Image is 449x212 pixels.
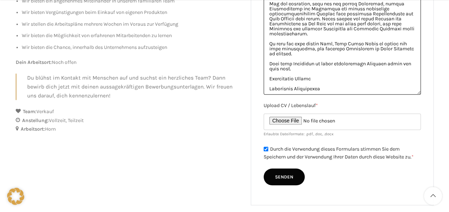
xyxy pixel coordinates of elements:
strong: Team: [23,108,36,115]
strong: Anstellung: [22,117,49,123]
li: Wir stellen die Arbeitspläne mehrere Wochen im Voraus zur Verfügung [22,20,240,28]
span: Vollzeit [49,117,68,123]
li: Wir bieten die Möglichkeit von erfahrenen Mitarbeitenden zu lernen [22,32,240,40]
a: Scroll to top button [424,187,442,205]
label: Durch die Verwendung dieses Formulars stimmen Sie dem Speichern und der Verwendung Ihrer Daten du... [264,146,414,160]
li: Wir bieten die Chance, innerhalb des Unternehmens aufzusteigen [22,44,240,51]
span: Horn [45,126,56,132]
input: Senden [264,168,305,186]
li: Wir bieten Vergünstigungen beim Einkauf von eigenen Produkten [22,9,240,16]
span: Verkauf [36,108,54,115]
strong: Dein Arbeitsort: [16,59,52,65]
strong: Arbeitsort: [21,126,45,132]
p: Noch offen [16,59,240,66]
p: Du blühst im Kontakt mit Menschen auf und suchst ein herzliches Team? Dann bewirb dich jetzt mit ... [27,74,240,100]
small: Erlaubte Dateiformate: .pdf, .doc, .docx [264,132,334,136]
label: Upload CV / Lebenslauf [264,102,421,110]
span: Teilzeit [68,117,84,123]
